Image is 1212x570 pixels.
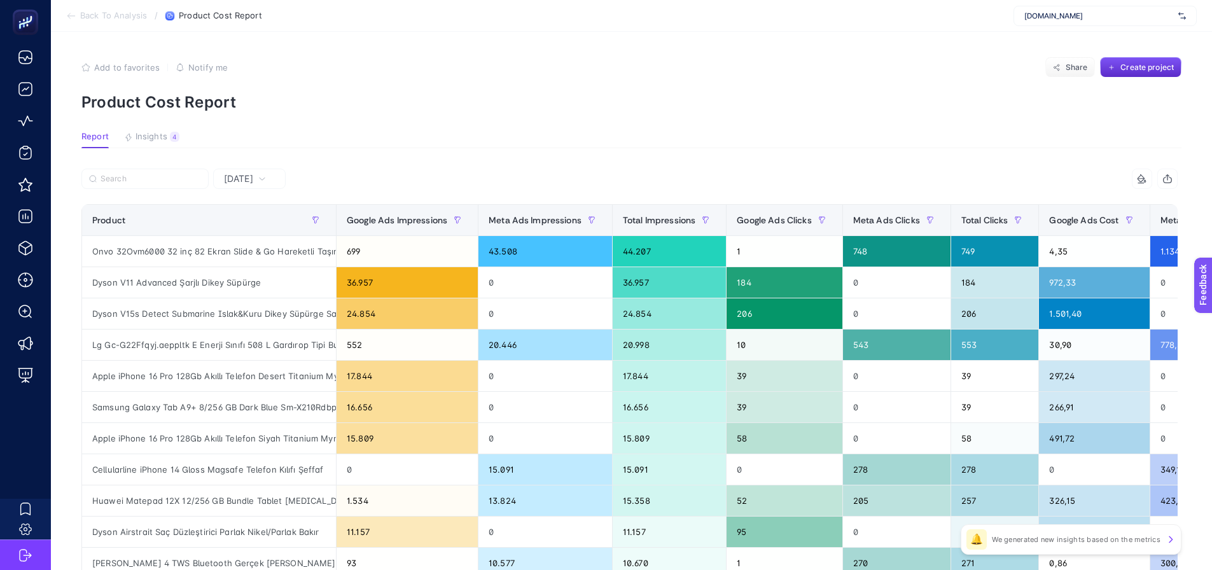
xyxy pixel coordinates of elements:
button: Add to favorites [81,62,160,73]
div: 17.844 [613,361,726,391]
div: 15.091 [478,454,612,485]
div: 972,33 [1039,267,1149,298]
span: Notify me [188,62,228,73]
div: 749 [951,236,1039,267]
div: 43.508 [478,236,612,267]
div: 36.957 [613,267,726,298]
p: Product Cost Report [81,93,1181,111]
div: Onvo 32Ovm6000 32 inç 82 Ekran Slide & Go Hareketli Taşınabilir Android Smart LED (Dokunmatik Ekran) [82,236,336,267]
div: 95 [951,517,1039,547]
div: 30,90 [1039,330,1149,360]
div: 326,15 [1039,485,1149,516]
div: 20.446 [478,330,612,360]
span: Feedback [8,4,48,14]
div: 0 [1039,454,1149,485]
div: 257 [951,485,1039,516]
div: 0 [337,454,478,485]
span: Meta Ads Clicks [853,215,920,225]
div: Dyson V15s Detect Submarine Islak&Kuru Dikey Süpürge Sarı/Nikel [82,298,336,329]
div: 205 [843,485,951,516]
div: Cellularline iPhone 14 Gloss Magsafe Telefon Kılıfı Şeffaf [82,454,336,485]
div: 15.358 [613,485,726,516]
span: Add to favorites [94,62,160,73]
span: Share [1066,62,1088,73]
span: Product Cost Report [179,11,261,21]
span: [DATE] [224,172,253,185]
div: Samsung Galaxy Tab A9+ 8/256 GB Dark Blue Sm-X210Rdbptur [82,392,336,422]
div: 278 [843,454,951,485]
span: Total Impressions [623,215,695,225]
div: 0 [843,517,951,547]
div: 58 [727,423,842,454]
img: svg%3e [1178,10,1186,22]
span: Google Ads Impressions [347,215,447,225]
div: 184 [727,267,842,298]
div: 36.957 [337,267,478,298]
div: 44.207 [613,236,726,267]
div: 184 [951,267,1039,298]
div: 699 [337,236,478,267]
div: 15.091 [613,454,726,485]
div: 11.157 [613,517,726,547]
div: 39 [727,392,842,422]
span: Total Clicks [961,215,1008,225]
span: Create project [1120,62,1174,73]
div: 0 [727,454,842,485]
div: 24.854 [613,298,726,329]
span: Google Ads Clicks [737,215,811,225]
span: Product [92,215,125,225]
div: 297,24 [1039,361,1149,391]
span: Insights [136,132,167,142]
div: 1.534 [337,485,478,516]
button: Create project [1100,57,1181,78]
div: 0 [478,423,612,454]
div: 4,35 [1039,236,1149,267]
div: 266,91 [1039,392,1149,422]
div: Apple iPhone 16 Pro 128Gb Akıllı Telefon Siyah Titanium Mynd3Tu/A [82,423,336,454]
div: 206 [951,298,1039,329]
div: 39 [727,361,842,391]
div: 39 [951,361,1039,391]
div: 0 [478,298,612,329]
div: 16.656 [613,392,726,422]
span: Report [81,132,109,142]
div: 95 [727,517,842,547]
div: 0 [843,361,951,391]
div: 491,72 [1039,423,1149,454]
span: / [155,10,158,20]
div: 24.854 [337,298,478,329]
span: [DOMAIN_NAME] [1024,11,1173,21]
div: 543 [843,330,951,360]
div: 15.809 [337,423,478,454]
div: 20.998 [613,330,726,360]
div: 0 [843,267,951,298]
input: Search [101,174,201,184]
div: 0 [478,361,612,391]
div: 58 [951,423,1039,454]
div: Huawei Matepad 12X 12/256 GB Bundle Tablet [MEDICAL_DATA] [82,485,336,516]
div: 17.844 [337,361,478,391]
div: 13.824 [478,485,612,516]
div: 52 [727,485,842,516]
div: Lg Gc-G22Ffqyj.aeppltk E Enerji Sınıfı 508 L Gardırop Tipi Buzdolabı Siyah [82,330,336,360]
div: 4 [170,132,179,142]
div: 0 [843,423,951,454]
div: 0 [478,392,612,422]
span: Meta Ads Impressions [489,215,582,225]
div: 1 [727,236,842,267]
div: Apple iPhone 16 Pro 128Gb Akıllı Telefon Desert Titanium Mynf3Tu/A [82,361,336,391]
span: Back To Analysis [80,11,147,21]
button: Notify me [176,62,228,73]
div: 10 [727,330,842,360]
button: Share [1045,57,1095,78]
div: Dyson Airstrait Saç Düzleştirici Parlak Nikel/Parlak Bakır [82,517,336,547]
div: 0 [478,517,612,547]
div: 15.809 [613,423,726,454]
span: Google Ads Cost [1049,215,1118,225]
div: 553 [951,330,1039,360]
div: 0 [843,392,951,422]
div: 16.656 [337,392,478,422]
div: 11.157 [337,517,478,547]
div: 748 [843,236,951,267]
div: 1.501,40 [1039,298,1149,329]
